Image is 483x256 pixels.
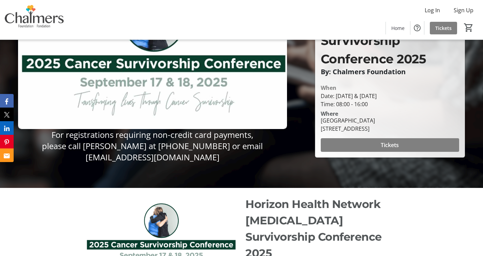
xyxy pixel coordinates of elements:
span: please call [PERSON_NAME] at [PHONE_NUMBER] or email [EMAIL_ADDRESS][DOMAIN_NAME] [42,140,263,163]
div: [GEOGRAPHIC_DATA] [321,116,375,125]
p: By: Chalmers Foundation [321,68,459,76]
span: Home [391,25,405,32]
button: Log In [419,5,446,16]
div: [STREET_ADDRESS] [321,125,375,133]
button: Tickets [321,138,459,152]
div: Where [321,111,338,116]
span: Tickets [435,25,452,32]
button: Help [410,21,424,35]
span: Log In [425,6,440,14]
img: Chalmers Foundation's Logo [4,3,65,37]
button: Cart [463,21,475,34]
div: When [321,84,336,92]
button: Sign Up [448,5,479,16]
span: For registrations requiring non-credit card payments, [51,129,253,140]
div: Date: [DATE] & [DATE] Time: 08:00 - 16:00 [321,92,459,108]
span: Sign Up [454,6,473,14]
a: Home [386,22,410,34]
span: Tickets [381,141,399,149]
a: Tickets [430,22,457,34]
